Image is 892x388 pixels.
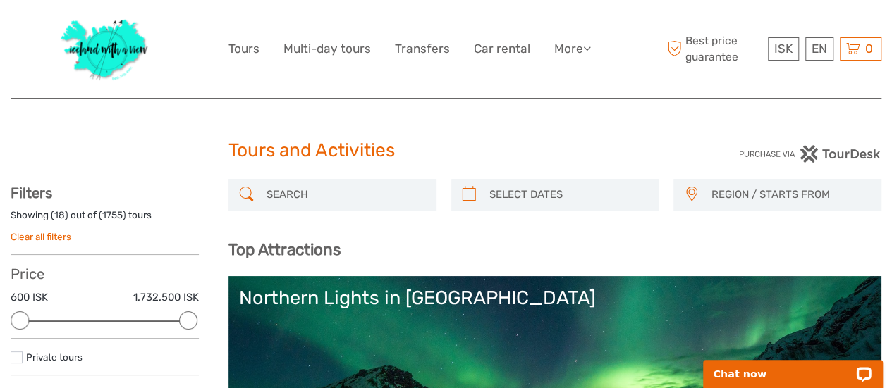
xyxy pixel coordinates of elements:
[774,42,793,56] span: ISK
[239,287,871,309] div: Northern Lights in [GEOGRAPHIC_DATA]
[704,183,874,206] button: REGION / STARTS FROM
[228,240,341,259] b: Top Attractions
[664,33,764,64] span: Best price guarantee
[395,39,450,59] a: Transfers
[474,39,530,59] a: Car rental
[228,139,664,162] h1: Tours and Activities
[102,208,123,222] label: 1755
[11,290,48,305] label: 600 ISK
[54,11,157,87] img: 1077-ca632067-b948-436b-9c7a-efe9894e108b_logo_big.jpg
[261,182,429,207] input: SEARCH
[11,184,52,201] strong: Filters
[228,39,259,59] a: Tours
[805,37,833,61] div: EN
[239,287,871,385] a: Northern Lights in [GEOGRAPHIC_DATA]
[11,265,199,282] h3: Price
[554,39,591,59] a: More
[11,208,199,230] div: Showing ( ) out of ( ) tours
[133,290,199,305] label: 1.732.500 ISK
[484,182,652,207] input: SELECT DATES
[11,231,71,242] a: Clear all filters
[283,39,371,59] a: Multi-day tours
[738,145,881,163] img: PurchaseViaTourDesk.png
[54,208,65,222] label: 18
[694,344,892,388] iframe: LiveChat chat widget
[863,42,875,56] span: 0
[26,351,83,363] a: Private tours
